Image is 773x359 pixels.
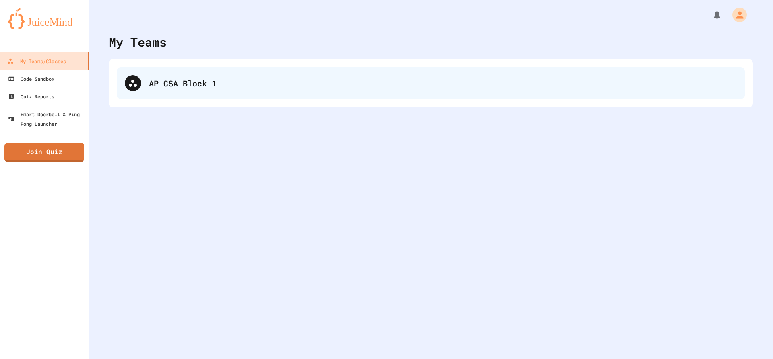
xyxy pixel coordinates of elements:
[109,33,167,51] div: My Teams
[4,143,84,162] a: Join Quiz
[8,8,81,29] img: logo-orange.svg
[8,74,54,84] div: Code Sandbox
[117,67,745,99] div: AP CSA Block 1
[724,6,749,24] div: My Account
[7,56,66,66] div: My Teams/Classes
[8,109,85,129] div: Smart Doorbell & Ping Pong Launcher
[8,92,54,101] div: Quiz Reports
[697,8,724,22] div: My Notifications
[149,77,737,89] div: AP CSA Block 1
